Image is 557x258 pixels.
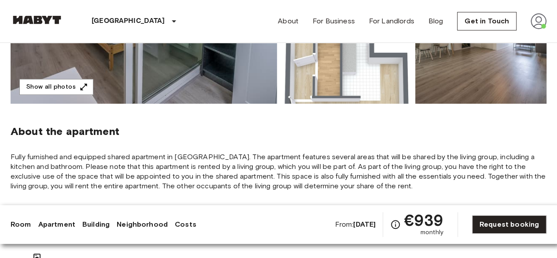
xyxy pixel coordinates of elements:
b: [DATE] [353,220,376,228]
a: About [278,16,299,26]
span: Fully furnished and equipped shared apartment in [GEOGRAPHIC_DATA]. The apartment features severa... [11,152,546,191]
a: For Business [313,16,355,26]
a: Neighborhood [117,219,168,230]
a: Building [82,219,110,230]
a: Apartment [38,219,75,230]
img: Habyt [11,15,63,24]
span: From: [335,220,376,229]
span: About the apartment [11,125,119,138]
a: Request booking [472,215,546,234]
svg: Check cost overview for full price breakdown. Please note that discounts apply to new joiners onl... [390,219,401,230]
a: Costs [175,219,196,230]
button: Show all photos [19,79,93,95]
img: avatar [531,13,546,29]
span: monthly [421,228,443,237]
a: Get in Touch [457,12,516,30]
a: Blog [428,16,443,26]
span: €939 [404,212,443,228]
p: [GEOGRAPHIC_DATA] [92,16,165,26]
a: Room [11,219,31,230]
a: For Landlords [369,16,414,26]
